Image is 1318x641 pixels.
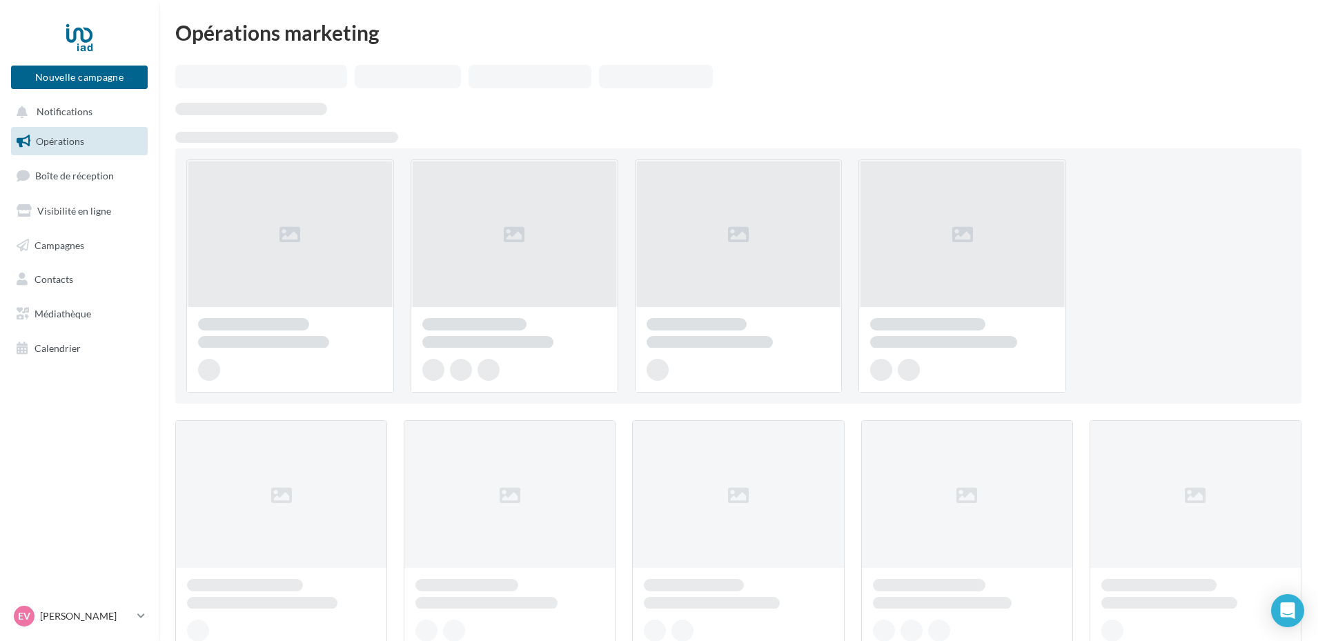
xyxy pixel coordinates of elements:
span: Médiathèque [35,308,91,319]
a: Campagnes [8,231,150,260]
a: Calendrier [8,334,150,363]
a: EV [PERSON_NAME] [11,603,148,629]
a: Contacts [8,265,150,294]
button: Nouvelle campagne [11,66,148,89]
a: Médiathèque [8,299,150,328]
a: Visibilité en ligne [8,197,150,226]
p: [PERSON_NAME] [40,609,132,623]
span: Calendrier [35,342,81,354]
span: Contacts [35,273,73,285]
span: Opérations [36,135,84,147]
span: Campagnes [35,239,84,250]
a: Opérations [8,127,150,156]
span: EV [18,609,30,623]
span: Boîte de réception [35,170,114,181]
span: Notifications [37,106,92,118]
span: Visibilité en ligne [37,205,111,217]
a: Boîte de réception [8,161,150,190]
div: Opérations marketing [175,22,1301,43]
div: Open Intercom Messenger [1271,594,1304,627]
